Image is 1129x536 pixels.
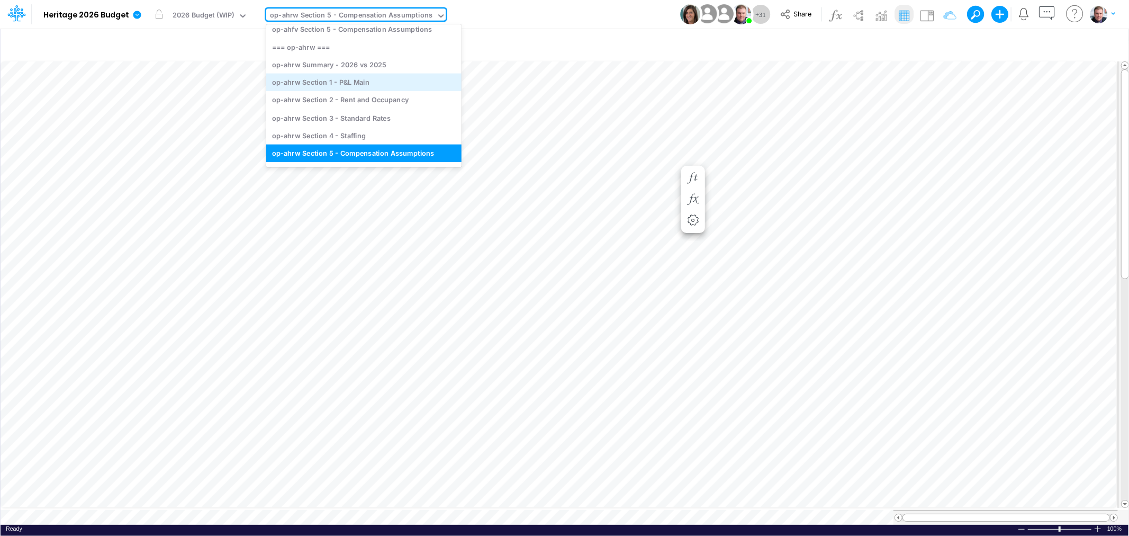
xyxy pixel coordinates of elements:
div: op-ahrw Summary - 2026 vs 2025 [266,56,462,73]
span: Ready [6,525,22,532]
div: Zoom In [1094,525,1102,533]
div: Zoom [1059,526,1061,532]
div: === op-crk === [266,162,462,180]
a: Notifications [1018,8,1030,20]
div: 2026 Budget (WIP) [173,10,234,22]
button: Share [775,6,819,23]
input: Type a title here [10,33,898,55]
div: op-ahrw Section 5 - Compensation Assumptions [266,144,462,162]
div: op-ahrw Section 3 - Standard Rates [266,109,462,127]
div: === op-ahrw === [266,38,462,56]
img: User Image Icon [712,2,736,26]
div: op-ahfv Section 5 - Compensation Assumptions [266,21,462,38]
span: + 31 [755,11,766,18]
img: User Image Icon [731,4,751,24]
div: op-ahrw Section 1 - P&L Main [266,74,462,91]
div: Zoom level [1107,525,1123,533]
b: Heritage 2026 Budget [43,11,129,20]
span: 100% [1107,525,1123,533]
div: op-ahrw Section 2 - Rent and Occupancy [266,91,462,109]
span: Share [793,10,811,17]
div: op-ahrw Section 5 - Compensation Assumptions [270,10,432,22]
div: In Ready mode [6,525,22,533]
img: User Image Icon [680,4,700,24]
div: Zoom [1027,525,1094,533]
div: op-ahrw Section 4 - Staffing [266,127,462,144]
img: User Image Icon [696,2,719,26]
div: Zoom Out [1017,525,1026,533]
